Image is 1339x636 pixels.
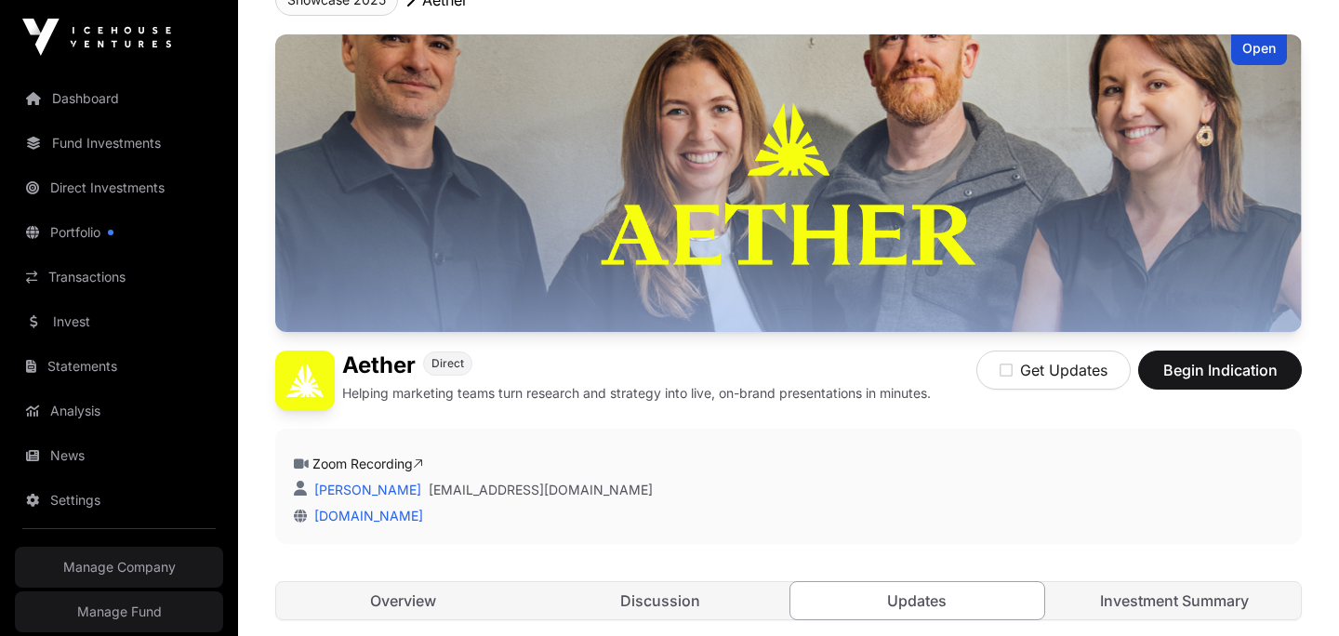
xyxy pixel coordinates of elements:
[15,391,223,431] a: Analysis
[15,123,223,164] a: Fund Investments
[276,582,530,619] a: Overview
[1138,351,1302,390] button: Begin Indication
[275,34,1302,332] img: Aether
[15,78,223,119] a: Dashboard
[307,508,423,523] a: [DOMAIN_NAME]
[15,301,223,342] a: Invest
[1138,369,1302,388] a: Begin Indication
[534,582,788,619] a: Discussion
[1161,359,1279,381] span: Begin Indication
[1231,34,1287,65] div: Open
[429,481,653,499] a: [EMAIL_ADDRESS][DOMAIN_NAME]
[15,257,223,298] a: Transactions
[976,351,1131,390] button: Get Updates
[276,582,1301,619] nav: Tabs
[1048,582,1302,619] a: Investment Summary
[342,351,416,380] h1: Aether
[1246,547,1339,636] iframe: Chat Widget
[431,356,464,371] span: Direct
[15,547,223,588] a: Manage Company
[275,351,335,410] img: Aether
[15,212,223,253] a: Portfolio
[311,482,421,497] a: [PERSON_NAME]
[789,581,1045,620] a: Updates
[22,19,171,56] img: Icehouse Ventures Logo
[15,591,223,632] a: Manage Fund
[342,384,931,403] p: Helping marketing teams turn research and strategy into live, on-brand presentations in minutes.
[312,456,423,471] a: Zoom Recording
[15,435,223,476] a: News
[15,346,223,387] a: Statements
[15,167,223,208] a: Direct Investments
[15,480,223,521] a: Settings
